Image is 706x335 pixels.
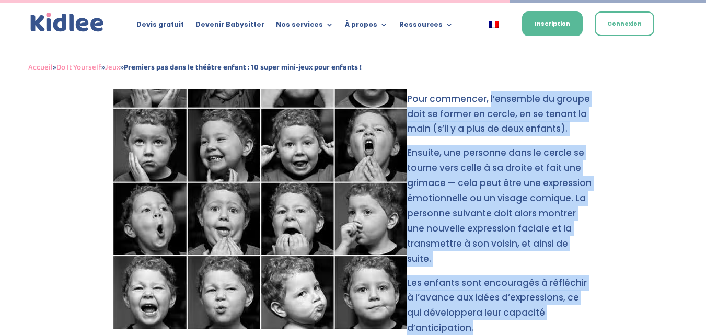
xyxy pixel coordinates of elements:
a: Devis gratuit [136,21,184,32]
a: Ressources [399,21,453,32]
a: Devenir Babysitter [195,21,264,32]
a: Inscription [522,11,583,36]
a: Accueil [28,61,53,74]
span: » » » [28,61,362,74]
a: Kidlee Logo [28,10,106,34]
img: Français [489,21,499,28]
img: logo_kidlee_bleu [28,10,106,34]
a: Connexion [595,11,654,36]
a: Do It Yourself [56,61,101,74]
a: Nos services [276,21,333,32]
a: Jeux [105,61,120,74]
a: À propos [345,21,388,32]
img: Théâtre enfants : jeu des expressions, photo d'enfants [113,46,407,329]
strong: Premiers pas dans le théâtre enfant : 10 super mini-jeux pour enfants ! [124,61,362,74]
